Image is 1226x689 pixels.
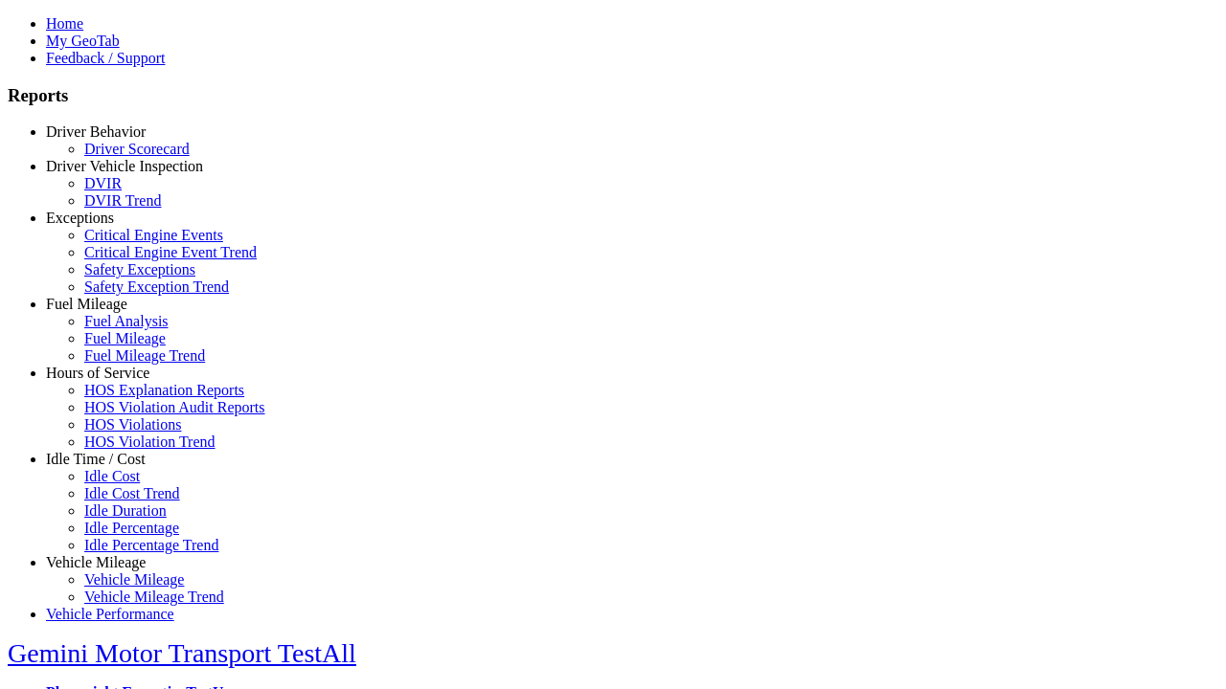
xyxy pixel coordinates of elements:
[46,15,83,32] a: Home
[84,192,161,209] a: DVIR Trend
[84,278,229,295] a: Safety Exception Trend
[84,347,205,364] a: Fuel Mileage Trend
[46,606,174,622] a: Vehicle Performance
[84,433,216,450] a: HOS Violation Trend
[84,589,224,605] a: Vehicle Mileage Trend
[46,296,127,312] a: Fuel Mileage
[46,33,120,49] a: My GeoTab
[84,330,166,346] a: Fuel Mileage
[84,468,140,484] a: Idle Cost
[84,416,181,433] a: HOS Violations
[84,261,195,278] a: Safety Exceptions
[84,313,169,329] a: Fuel Analysis
[46,210,114,226] a: Exceptions
[46,50,165,66] a: Feedback / Support
[84,537,218,553] a: Idle Percentage Trend
[8,638,356,668] a: Gemini Motor Transport TestAll
[84,175,122,191] a: DVIR
[84,485,180,501] a: Idle Cost Trend
[46,123,146,140] a: Driver Behavior
[84,382,244,398] a: HOS Explanation Reports
[84,520,179,536] a: Idle Percentage
[8,85,1218,106] h3: Reports
[46,158,203,174] a: Driver Vehicle Inspection
[46,365,149,381] a: Hours of Service
[84,227,223,243] a: Critical Engine Events
[46,554,146,570] a: Vehicle Mileage
[84,141,190,157] a: Driver Scorecard
[84,502,167,519] a: Idle Duration
[84,244,257,260] a: Critical Engine Event Trend
[84,571,184,588] a: Vehicle Mileage
[84,399,265,415] a: HOS Violation Audit Reports
[46,451,146,467] a: Idle Time / Cost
